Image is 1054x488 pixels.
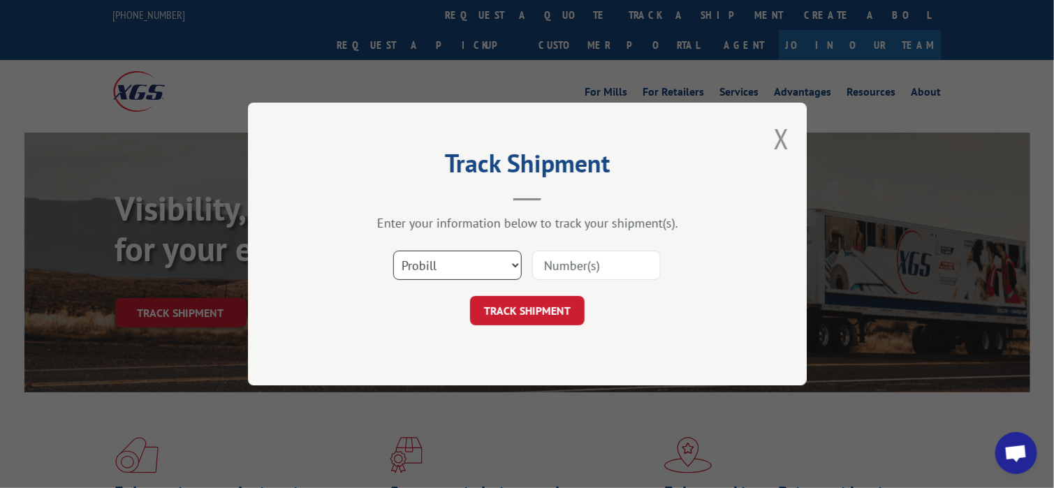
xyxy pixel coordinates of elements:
button: Close modal [774,120,789,157]
div: Enter your information below to track your shipment(s). [318,215,737,231]
a: Open chat [995,432,1037,474]
button: TRACK SHIPMENT [470,296,585,325]
input: Number(s) [532,251,661,280]
h2: Track Shipment [318,154,737,180]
